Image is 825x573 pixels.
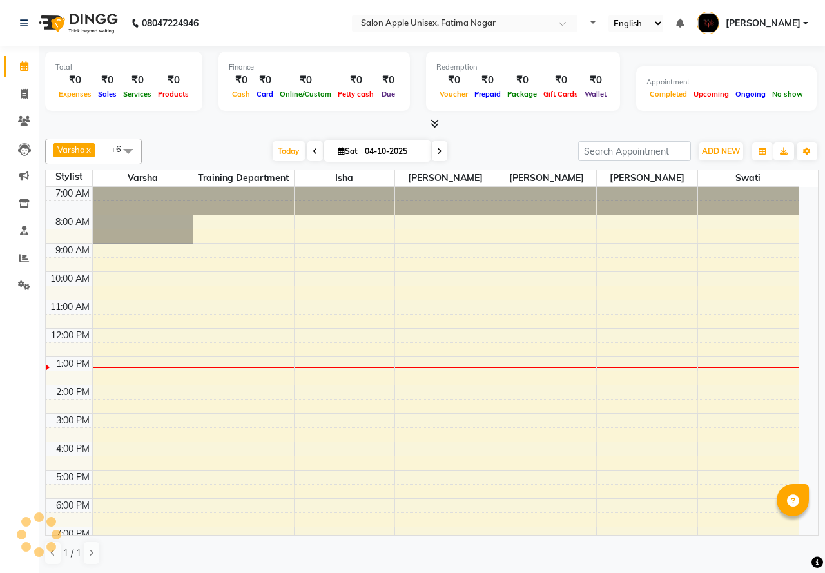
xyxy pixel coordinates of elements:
div: ₹0 [229,73,253,88]
span: 1 / 1 [63,547,81,560]
span: Ongoing [732,90,769,99]
input: Search Appointment [578,141,691,161]
span: Services [120,90,155,99]
button: ADD NEW [699,142,743,160]
div: 9:00 AM [53,244,92,257]
div: ₹0 [55,73,95,88]
span: Upcoming [690,90,732,99]
span: Cash [229,90,253,99]
div: 8:00 AM [53,215,92,229]
span: Sat [335,146,361,156]
span: [PERSON_NAME] [395,170,496,186]
div: Redemption [436,62,610,73]
div: 10:00 AM [48,272,92,286]
div: ₹0 [335,73,377,88]
div: ₹0 [377,73,400,88]
span: Prepaid [471,90,504,99]
span: [PERSON_NAME] [597,170,697,186]
span: Due [378,90,398,99]
span: Completed [646,90,690,99]
div: ₹0 [504,73,540,88]
span: Online/Custom [277,90,335,99]
span: Expenses [55,90,95,99]
div: ₹0 [155,73,192,88]
div: ₹0 [436,73,471,88]
span: Wallet [581,90,610,99]
div: 12:00 PM [48,329,92,342]
span: Voucher [436,90,471,99]
span: [PERSON_NAME] [726,17,801,30]
img: logo [33,5,121,41]
div: Appointment [646,77,806,88]
span: No show [769,90,806,99]
div: 1:00 PM [53,357,92,371]
span: Isha [295,170,395,186]
span: Package [504,90,540,99]
span: Today [273,141,305,161]
span: Products [155,90,192,99]
div: 2:00 PM [53,385,92,399]
img: Tahira [697,12,719,34]
div: ₹0 [120,73,155,88]
span: Training Department [193,170,294,186]
span: Petty cash [335,90,377,99]
div: ₹0 [471,73,504,88]
div: 11:00 AM [48,300,92,314]
div: ₹0 [277,73,335,88]
div: 7:00 PM [53,527,92,541]
b: 08047224946 [142,5,199,41]
div: ₹0 [581,73,610,88]
span: Gift Cards [540,90,581,99]
span: [PERSON_NAME] [496,170,597,186]
div: Finance [229,62,400,73]
div: Total [55,62,192,73]
div: 7:00 AM [53,187,92,200]
input: 2025-10-04 [361,142,425,161]
span: Sales [95,90,120,99]
a: x [85,144,91,155]
div: 6:00 PM [53,499,92,512]
span: +6 [111,144,131,154]
span: Card [253,90,277,99]
div: 5:00 PM [53,471,92,484]
span: Varsha [93,170,193,186]
span: Swati [698,170,799,186]
span: Varsha [57,144,85,155]
div: Stylist [46,170,92,184]
span: ADD NEW [702,146,740,156]
div: ₹0 [253,73,277,88]
div: ₹0 [540,73,581,88]
div: ₹0 [95,73,120,88]
div: 3:00 PM [53,414,92,427]
div: 4:00 PM [53,442,92,456]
